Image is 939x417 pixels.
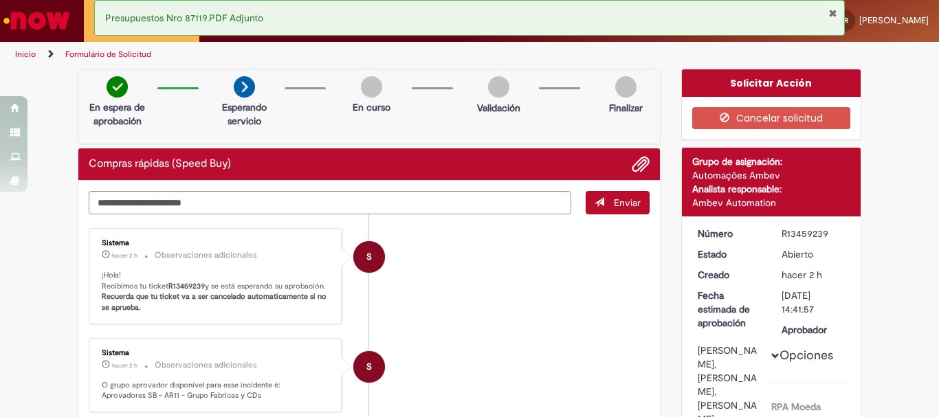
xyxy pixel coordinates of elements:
h2: Compras rápidas (Speed Buy) Historial de tickets [89,158,231,170]
img: ServiceNow [1,7,72,34]
dt: Aprobador [771,323,856,337]
small: Observaciones adicionales [155,249,257,261]
dt: Número [687,227,772,240]
button: Cerrar notificación [828,8,837,19]
div: Sistema [102,349,331,357]
button: Enviar [586,191,650,214]
time: 28/08/2025 16:42:06 [112,361,137,370]
div: [DATE] 14:41:57 [782,289,846,316]
span: S [366,350,372,383]
dt: Creado [687,268,772,282]
small: Observaciones adicionales [155,359,257,371]
ul: Rutas de acceso a la página [10,42,616,67]
a: Inicio [15,49,36,60]
p: Finalizar [609,101,643,115]
b: RPA Moeda [771,401,821,413]
img: img-circle-grey.png [488,76,509,98]
img: img-circle-grey.png [615,76,637,98]
dt: Fecha estimada de aprobación [687,289,772,330]
span: Presupuestos Nro 87119.PDF Adjunto [105,12,263,24]
p: Validación [477,101,520,115]
div: Sistema [102,239,331,247]
img: check-circle-green.png [107,76,128,98]
div: System [353,241,385,273]
div: Solicitar Acción [682,69,861,97]
span: hacer 2 h [112,361,137,370]
b: Recuerda que tu ticket va a ser cancelado automaticamente si no se aprueba. [102,291,329,313]
span: hacer 2 h [112,251,137,260]
p: En curso [353,100,390,114]
div: Abierto [782,247,846,261]
span: hacer 2 h [782,269,822,281]
div: Analista responsable: [692,182,851,196]
p: En espera de aprobación [84,100,151,128]
time: 28/08/2025 16:42:10 [112,251,137,260]
img: arrow-next.png [234,76,255,98]
p: ¡Hola! Recibimos tu ticket y se está esperando su aprobación. [102,270,331,313]
div: System [353,351,385,383]
div: R13459239 [782,227,846,240]
span: Enviar [614,196,641,209]
a: Formulário de Solicitud [65,49,151,60]
div: Grupo de asignación: [692,155,851,168]
dt: Estado [687,247,772,261]
button: Cancelar solicitud [692,107,851,129]
p: Esperando servicio [211,100,278,128]
div: Automações Ambev [692,168,851,182]
img: img-circle-grey.png [361,76,382,98]
button: Agregar archivos adjuntos [632,155,650,173]
span: S [366,240,372,273]
span: [PERSON_NAME] [859,14,929,26]
div: Ambev Automation [692,196,851,210]
p: O grupo aprovador disponível para esse incidente é: Aprovadores SB - AR11 - Grupo Fabricas y CDs [102,380,331,401]
textarea: Escriba aquí su mensaje… [89,191,571,214]
div: 28/08/2025 16:41:57 [782,268,846,282]
b: R13459239 [168,281,205,291]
